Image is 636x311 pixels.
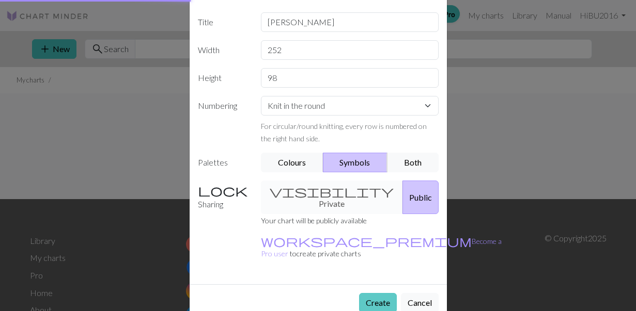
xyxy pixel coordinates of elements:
label: Height [192,68,255,88]
button: Symbols [323,153,388,172]
small: Your chart will be publicly available [261,216,367,225]
small: For circular/round knitting, every row is numbered on the right hand side. [261,122,427,143]
button: Both [387,153,439,172]
a: Become a Pro user [261,237,502,258]
small: to create private charts [261,237,502,258]
button: Colours [261,153,323,172]
span: workspace_premium [261,234,472,248]
label: Title [192,12,255,32]
label: Width [192,40,255,60]
label: Numbering [192,96,255,144]
button: Public [402,181,439,214]
label: Sharing [192,181,255,214]
label: Palettes [192,153,255,172]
